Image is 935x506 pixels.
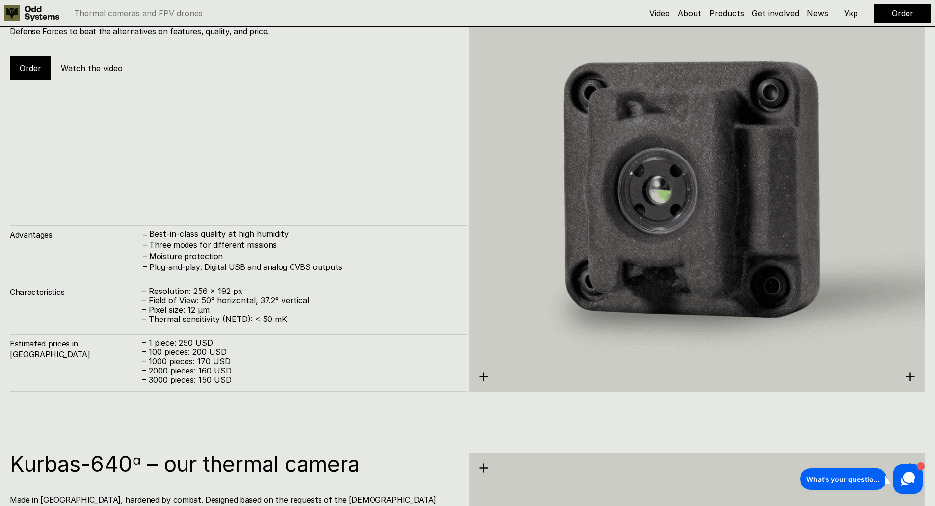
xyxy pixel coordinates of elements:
[149,240,457,250] h4: Three modes for different missions
[142,375,457,385] p: – 3000 pieces: 150 USD
[142,338,457,347] p: – 1 piece: 250 USD
[709,8,744,18] a: Products
[807,8,828,18] a: News
[10,229,142,240] h4: Advantages
[798,462,925,496] iframe: HelpCrunch
[61,63,123,74] h5: Watch the video
[892,8,913,18] a: Order
[10,287,142,297] h4: Characteristics
[752,8,799,18] a: Get involved
[10,453,457,475] h1: Kurbas-640ᵅ – our thermal camera
[143,250,147,261] h4: –
[142,296,457,305] p: – Field of View: 50° horizontal, 37.2° vertical
[142,347,457,357] p: – 100 pieces: 200 USD
[142,315,457,324] p: – Thermal sensitivity (NETD): < 50 mK
[149,251,457,262] h4: Moisture protection
[74,9,203,17] p: Thermal cameras and FPV drones
[149,262,457,272] h4: Plug-and-play: Digital USB and analog CVBS outputs
[142,287,457,296] p: – Resolution: 256 x 192 px
[649,8,670,18] a: Video
[143,261,147,272] h4: –
[10,338,142,360] h4: Estimated prices in [GEOGRAPHIC_DATA]
[142,366,457,375] p: – 2000 pieces: 160 USD
[678,8,701,18] a: About
[143,239,147,250] h4: –
[143,229,147,240] h4: –
[142,305,457,315] p: – Pixel size: 12 µm
[149,229,457,239] p: Best-in-class quality at high humidity
[844,9,858,17] p: Укр
[20,63,41,73] a: Order
[142,357,457,366] p: – 1000 pieces: 170 USD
